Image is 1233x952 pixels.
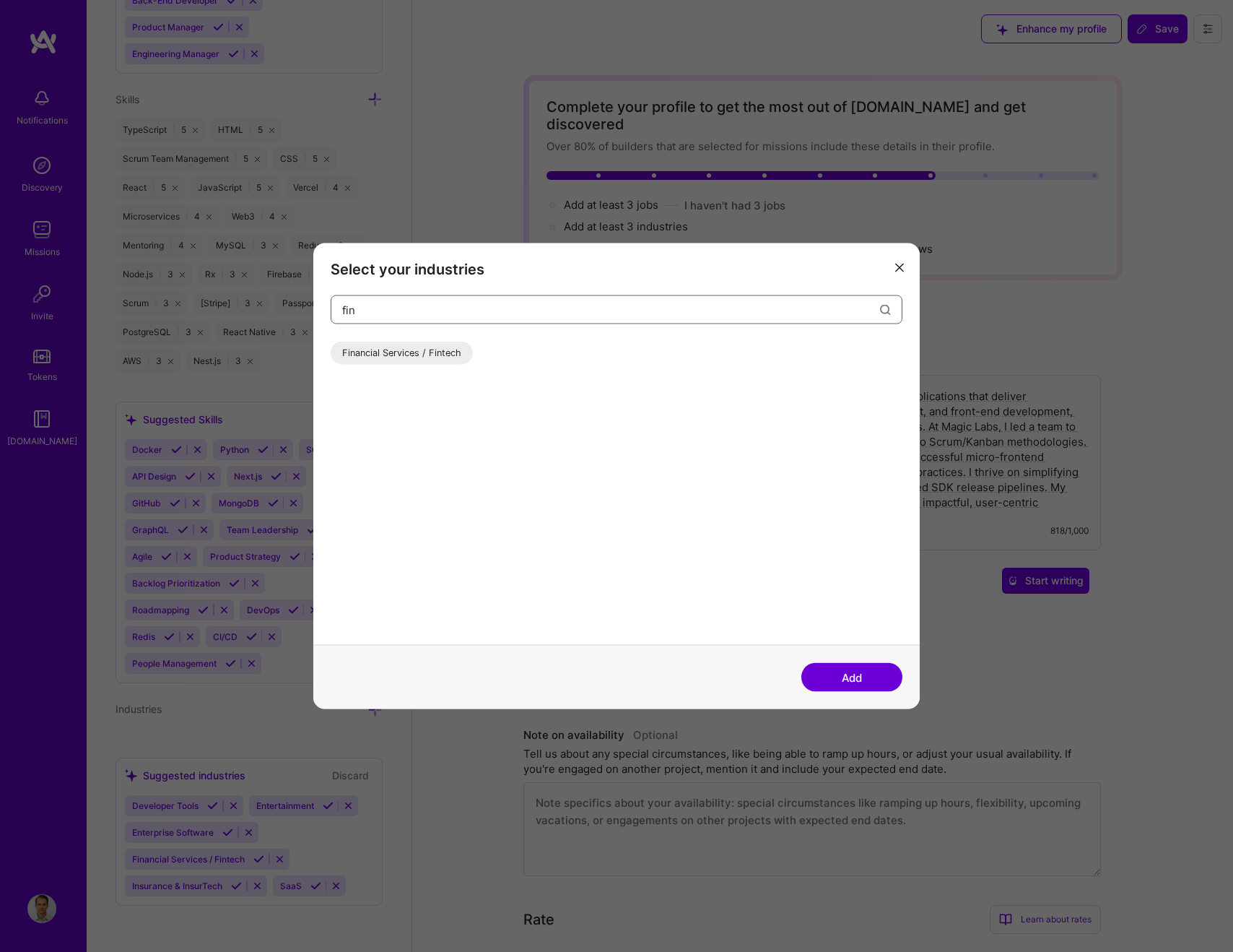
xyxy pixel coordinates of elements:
div: Financial Services / Fintech [331,342,473,365]
i: icon Search [880,304,891,315]
button: Add [801,663,902,692]
div: modal [313,243,920,709]
input: Search... [342,291,880,328]
i: icon Close [895,263,904,272]
h3: Select your industries [331,261,902,278]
